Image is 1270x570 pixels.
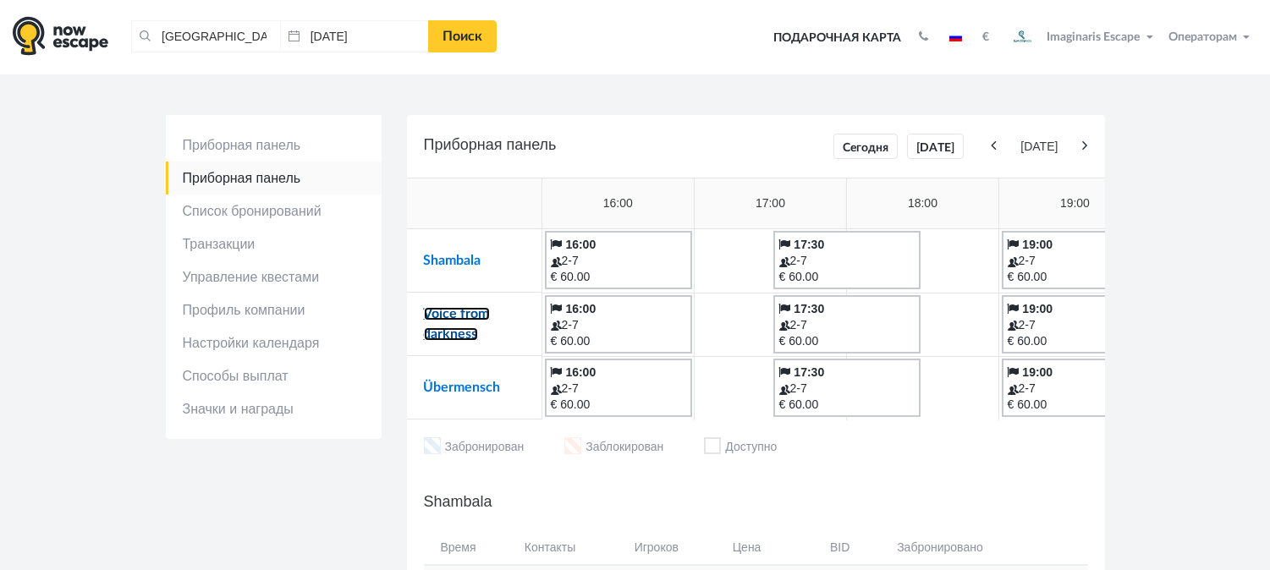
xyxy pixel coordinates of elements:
[794,365,824,379] b: 17:30
[565,302,596,315] b: 16:00
[166,392,382,425] a: Значки и награды
[551,317,686,333] div: 2-7
[166,129,382,162] a: Приборная панель
[1022,365,1053,379] b: 19:00
[833,134,898,159] a: Сегодня
[166,227,382,260] a: Транзакции
[424,307,490,341] a: Voice from darkness
[1164,29,1257,46] button: Операторам
[424,381,501,394] a: Übermensch
[166,162,382,195] a: Приборная панель
[704,437,777,458] li: Доступно
[1022,302,1053,315] b: 19:00
[545,295,692,354] a: 16:00 2-7 € 60.00
[280,20,429,52] input: Дата
[1002,295,1149,354] a: 19:00 2-7 € 60.00
[779,333,915,349] div: € 60.00
[949,33,962,41] img: ru.jpg
[551,333,686,349] div: € 60.00
[779,269,915,285] div: € 60.00
[1168,31,1237,43] span: Операторам
[794,302,824,315] b: 17:30
[1008,253,1143,269] div: 2-7
[1002,231,1149,289] a: 19:00 2-7 € 60.00
[551,253,686,269] div: 2-7
[773,295,921,354] a: 17:30 2-7 € 60.00
[424,254,481,267] a: Shambala
[551,397,686,413] div: € 60.00
[767,19,907,57] a: Подарочная карта
[424,489,1088,514] h5: Shambala
[166,359,382,392] a: Способы выплат
[982,31,989,43] strong: €
[1002,359,1149,417] a: 19:00 2-7 € 60.00
[702,531,791,565] th: Цена
[551,269,686,285] div: € 60.00
[424,132,1088,161] h5: Приборная панель
[773,231,921,289] a: 17:30 2-7 € 60.00
[1008,381,1143,397] div: 2-7
[611,531,703,565] th: Игроков
[166,326,382,359] a: Настройки календаря
[779,253,915,269] div: 2-7
[166,293,382,326] a: Профиль компании
[1002,20,1161,54] button: Imaginaris Escape
[516,531,611,565] th: Контакты
[13,16,108,56] img: logo
[424,531,516,565] th: Время
[1008,269,1143,285] div: € 60.00
[794,238,824,251] b: 17:30
[1008,333,1143,349] div: € 60.00
[1008,317,1143,333] div: 2-7
[779,317,915,333] div: 2-7
[428,20,497,52] a: Поиск
[1000,139,1078,155] span: [DATE]
[166,195,382,227] a: Список бронирований
[779,381,915,397] div: 2-7
[551,381,686,397] div: 2-7
[565,365,596,379] b: 16:00
[779,397,915,413] div: € 60.00
[565,238,596,251] b: 16:00
[791,531,888,565] th: BID
[545,359,692,417] a: 16:00 2-7 € 60.00
[131,20,280,52] input: Город или название квеста
[907,134,964,159] a: [DATE]
[888,531,996,565] th: Забронировано
[564,437,663,458] li: Заблокирован
[1008,397,1143,413] div: € 60.00
[166,260,382,293] a: Управление квестами
[1047,28,1141,43] span: Imaginaris Escape
[545,231,692,289] a: 16:00 2-7 € 60.00
[974,29,998,46] button: €
[424,437,525,458] li: Забронирован
[1022,238,1053,251] b: 19:00
[773,359,921,417] a: 17:30 2-7 € 60.00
